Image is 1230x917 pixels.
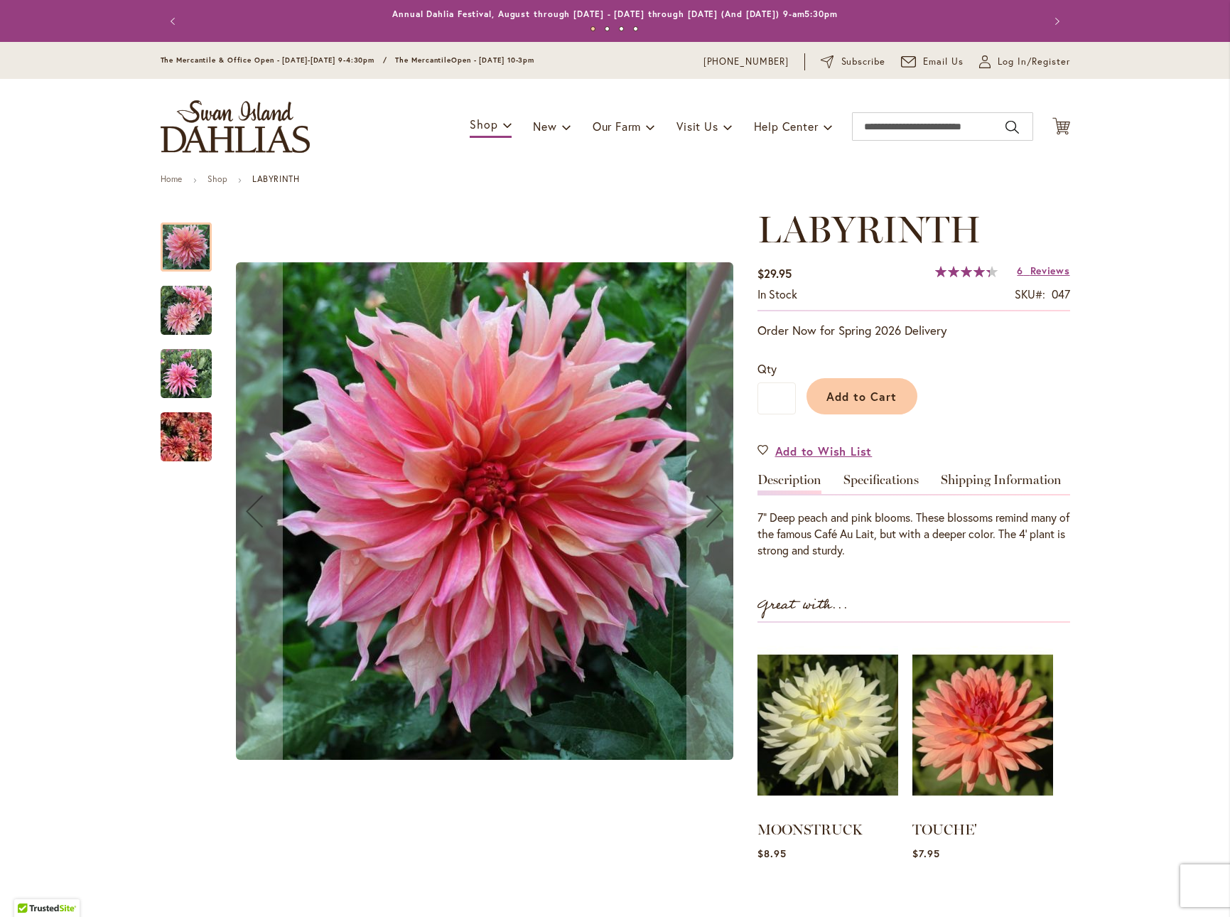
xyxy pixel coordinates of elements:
span: Subscribe [841,55,886,69]
span: In stock [757,286,797,301]
div: LabyrinthLabyrinthLabyrinth [226,208,743,815]
strong: Great with... [757,594,848,617]
div: Labyrinth [226,208,743,815]
div: 047 [1052,286,1070,303]
span: Log In/Register [998,55,1070,69]
span: Email Us [923,55,964,69]
iframe: Launch Accessibility Center [11,867,50,906]
button: 4 of 4 [633,26,638,31]
span: $29.95 [757,266,792,281]
a: [PHONE_NUMBER] [703,55,789,69]
div: Labyrinth [161,272,226,335]
button: Next [1042,7,1070,36]
span: Help Center [754,119,819,134]
button: 1 of 4 [590,26,595,31]
span: Our Farm [593,119,641,134]
img: Labyrinth [161,348,212,399]
span: $8.95 [757,847,787,860]
span: Reviews [1030,264,1070,277]
span: Open - [DATE] 10-3pm [451,55,534,65]
div: Labyrinth [161,208,226,272]
a: Description [757,473,821,494]
div: Labyrinth [161,335,226,398]
div: Product Images [226,208,809,815]
div: Detailed Product Info [757,473,1070,559]
p: Order Now for Spring 2026 Delivery [757,322,1070,339]
a: store logo [161,100,310,153]
button: Previous [226,208,283,815]
div: Availability [757,286,797,303]
img: Labyrinth [236,262,733,760]
div: 87% [935,266,998,277]
span: Add to Wish List [775,443,873,459]
span: Shop [470,117,497,132]
a: Specifications [843,473,919,494]
span: 6 [1017,264,1023,277]
span: Visit Us [676,119,718,134]
span: LABYRINTH [757,207,981,252]
button: Next [686,208,743,815]
button: 3 of 4 [619,26,624,31]
div: Labyrinth [161,398,212,461]
span: The Mercantile & Office Open - [DATE]-[DATE] 9-4:30pm / The Mercantile [161,55,452,65]
a: Log In/Register [979,55,1070,69]
button: Previous [161,7,189,36]
strong: LABYRINTH [252,173,299,184]
img: TOUCHE' [912,637,1053,813]
strong: SKU [1015,286,1045,301]
a: MOONSTRUCK [757,821,863,838]
span: New [533,119,556,134]
button: Add to Cart [806,378,917,414]
a: Annual Dahlia Festival, August through [DATE] - [DATE] through [DATE] (And [DATE]) 9-am5:30pm [392,9,838,19]
button: 2 of 4 [605,26,610,31]
img: Labyrinth [161,403,212,471]
div: 7” Deep peach and pink blooms. These blossoms remind many of the famous Café Au Lait, but with a ... [757,510,1070,559]
span: Qty [757,361,777,376]
img: MOONSTRUCK [757,637,898,813]
a: Shop [207,173,227,184]
span: Add to Cart [826,389,897,404]
a: Shipping Information [941,473,1062,494]
a: Home [161,173,183,184]
a: 6 Reviews [1017,264,1069,277]
a: Email Us [901,55,964,69]
a: Subscribe [821,55,885,69]
a: TOUCHE' [912,821,977,838]
a: Add to Wish List [757,443,873,459]
img: Labyrinth [161,285,212,336]
span: $7.95 [912,847,940,860]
